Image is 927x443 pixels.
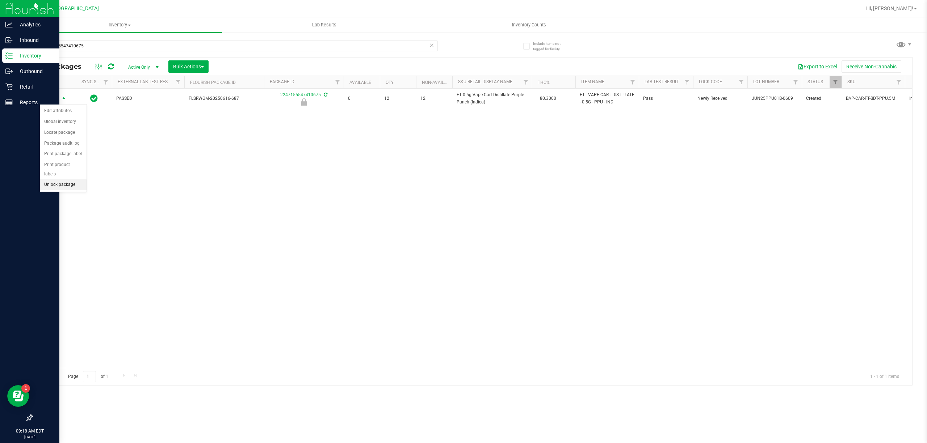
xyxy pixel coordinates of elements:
[536,93,560,104] span: 80.3000
[348,95,376,102] span: 0
[643,95,689,102] span: Pass
[13,98,56,107] p: Reports
[830,76,842,88] a: Filter
[40,149,87,159] li: Print package label
[21,384,30,393] iframe: Resource center unread badge
[81,79,109,84] a: Sync Status
[13,20,56,29] p: Analytics
[3,434,56,440] p: [DATE]
[753,79,779,84] a: Lot Number
[59,94,68,104] span: select
[263,98,345,106] div: Newly Received
[386,80,394,85] a: Qty
[427,17,631,33] a: Inventory Counts
[580,91,634,105] span: FT - VAPE CART DISTILLATE - 0.5G - PPU - IND
[13,36,56,44] p: Inbound
[100,76,112,88] a: Filter
[40,116,87,127] li: Global inventory
[49,5,99,12] span: [GEOGRAPHIC_DATA]
[17,17,222,33] a: Inventory
[222,17,427,33] a: Lab Results
[538,80,550,85] a: THC%
[7,385,29,407] iframe: Resource center
[793,60,842,73] button: Export to Excel
[332,76,344,88] a: Filter
[457,91,528,105] span: FT 0.5g Vape Cart Distillate Purple Punch (Indica)
[40,106,87,116] li: Edit attributes
[697,95,743,102] span: Newly Received
[349,80,371,85] a: Available
[5,52,13,59] inline-svg: Inventory
[13,67,56,76] p: Outbound
[90,93,98,103] span: In Sync
[502,22,556,28] span: Inventory Counts
[458,79,512,84] a: Sku Retail Display Name
[790,76,802,88] a: Filter
[116,95,180,102] span: PASSED
[13,51,56,60] p: Inventory
[5,99,13,106] inline-svg: Reports
[581,79,604,84] a: Item Name
[699,79,722,84] a: Lock Code
[38,63,89,71] span: All Packages
[842,60,901,73] button: Receive Non-Cannabis
[17,22,222,28] span: Inventory
[173,64,204,69] span: Bulk Actions
[3,428,56,434] p: 09:18 AM EDT
[40,179,87,190] li: Unlock package
[323,92,327,97] span: Sync from Compliance System
[5,37,13,44] inline-svg: Inbound
[40,127,87,138] li: Locate package
[808,79,823,84] a: Status
[40,138,87,149] li: Package audit log
[168,60,209,73] button: Bulk Actions
[118,79,175,84] a: External Lab Test Result
[5,68,13,75] inline-svg: Outbound
[520,76,532,88] a: Filter
[681,76,693,88] a: Filter
[13,82,56,91] p: Retail
[32,41,438,51] input: Search Package ID, Item Name, SKU, Lot or Part Number...
[384,95,412,102] span: 12
[189,95,260,102] span: FLSRWGM-20250616-687
[62,371,114,382] span: Page of 1
[645,79,679,84] a: Lab Test Result
[735,76,747,88] a: Filter
[806,95,837,102] span: Created
[752,95,797,102] span: JUN25PPU01B-0609
[429,41,434,50] span: Clear
[172,76,184,88] a: Filter
[420,95,448,102] span: 12
[846,95,901,102] span: BAP-CAR-FT-BDT-PPU.5M
[533,41,569,52] span: Include items not tagged for facility
[864,371,905,382] span: 1 - 1 of 1 items
[5,83,13,90] inline-svg: Retail
[422,80,454,85] a: Non-Available
[83,371,96,382] input: 1
[280,92,321,97] a: 2247155547410675
[270,79,294,84] a: Package ID
[5,21,13,28] inline-svg: Analytics
[302,22,346,28] span: Lab Results
[893,76,905,88] a: Filter
[190,80,236,85] a: Flourish Package ID
[847,79,856,84] a: SKU
[866,5,913,11] span: Hi, [PERSON_NAME]!
[627,76,639,88] a: Filter
[40,159,87,179] li: Print product labels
